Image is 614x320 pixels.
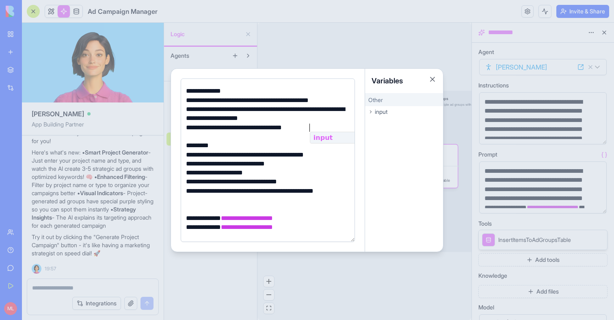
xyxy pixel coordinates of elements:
span: input [313,134,333,141]
span: Variables [372,76,403,85]
ul: Completions [310,132,412,143]
span: Other [368,96,383,103]
span: input [375,108,387,116]
button: Close [428,75,437,83]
